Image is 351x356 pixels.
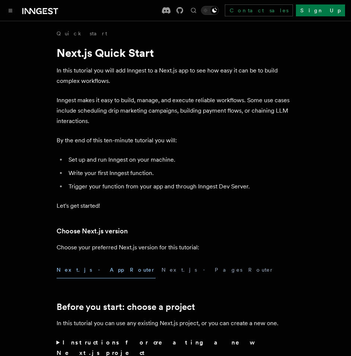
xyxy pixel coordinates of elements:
h1: Next.js Quick Start [57,46,295,59]
a: Contact sales [225,4,293,16]
button: Toggle dark mode [201,6,219,15]
li: Set up and run Inngest on your machine. [66,155,295,165]
li: Trigger your function from your app and through Inngest Dev Server. [66,181,295,192]
a: Quick start [57,30,107,37]
p: By the end of this ten-minute tutorial you will: [57,135,295,146]
a: Sign Up [296,4,345,16]
button: Find something... [189,6,198,15]
p: Let's get started! [57,201,295,211]
p: Choose your preferred Next.js version for this tutorial: [57,242,295,253]
a: Before you start: choose a project [57,302,195,312]
a: Choose Next.js version [57,226,128,236]
p: Inngest makes it easy to build, manage, and execute reliable workflows. Some use cases include sc... [57,95,295,126]
button: Next.js - Pages Router [162,262,274,278]
li: Write your first Inngest function. [66,168,295,178]
p: In this tutorial you can use any existing Next.js project, or you can create a new one. [57,318,295,329]
button: Toggle navigation [6,6,15,15]
button: Next.js - App Router [57,262,156,278]
p: In this tutorial you will add Inngest to a Next.js app to see how easy it can be to build complex... [57,65,295,86]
